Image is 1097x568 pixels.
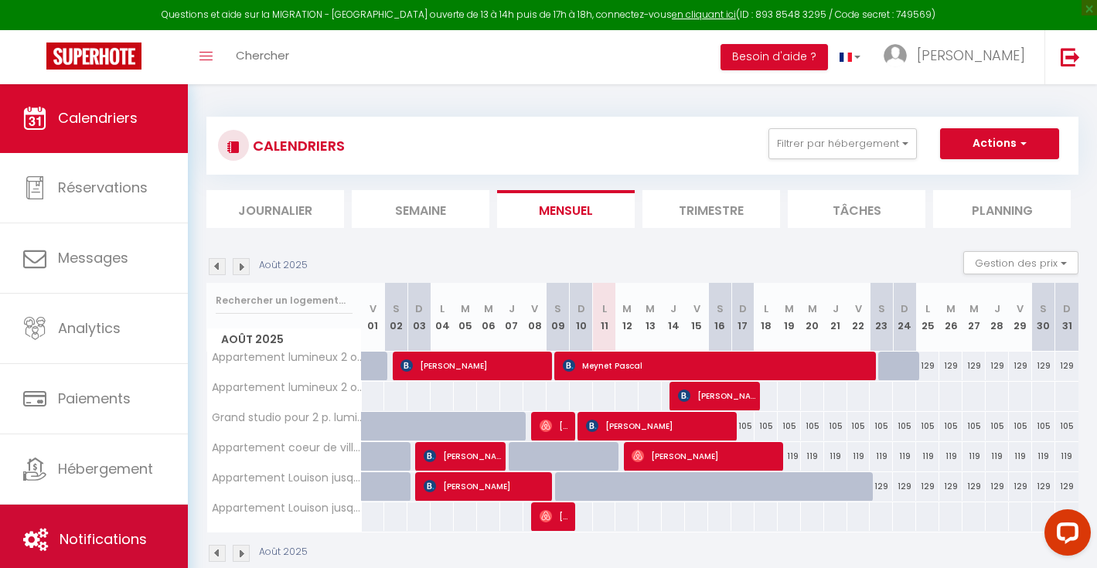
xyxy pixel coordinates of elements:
[642,190,780,228] li: Trimestre
[1009,412,1032,440] div: 105
[540,411,571,440] span: [PERSON_NAME]
[893,283,916,352] th: 24
[484,301,493,316] abbr: M
[400,351,547,380] span: [PERSON_NAME]
[577,301,585,316] abbr: D
[962,472,986,501] div: 129
[500,283,523,352] th: 07
[986,283,1009,352] th: 28
[547,283,570,352] th: 09
[646,301,655,316] abbr: M
[778,412,801,440] div: 105
[925,301,930,316] abbr: L
[602,301,607,316] abbr: L
[60,529,147,549] span: Notifications
[1009,442,1032,471] div: 119
[878,301,885,316] abbr: S
[249,128,345,163] h3: CALENDRIERS
[370,301,376,316] abbr: V
[939,442,962,471] div: 119
[801,442,824,471] div: 119
[1061,47,1080,66] img: logout
[1032,283,1055,352] th: 30
[236,47,289,63] span: Chercher
[531,301,538,316] abbr: V
[778,442,801,471] div: 119
[801,283,824,352] th: 20
[785,301,794,316] abbr: M
[917,46,1025,65] span: [PERSON_NAME]
[893,442,916,471] div: 119
[870,412,893,440] div: 105
[824,442,847,471] div: 119
[768,128,917,159] button: Filtrer par hébergement
[497,190,635,228] li: Mensuel
[731,412,755,440] div: 105
[210,352,364,363] span: Appartement lumineux 2 ou 4 p. bord de Dordogne.
[969,301,979,316] abbr: M
[393,301,400,316] abbr: S
[824,412,847,440] div: 105
[622,301,632,316] abbr: M
[847,283,870,352] th: 22
[939,412,962,440] div: 105
[939,472,962,501] div: 129
[454,283,477,352] th: 05
[916,352,939,380] div: 129
[259,258,308,273] p: Août 2025
[46,43,141,70] img: Super Booking
[210,502,364,514] span: Appartement Louison jusqu'à 4 p.
[1032,412,1055,440] div: 105
[1032,352,1055,380] div: 129
[893,472,916,501] div: 129
[916,472,939,501] div: 129
[523,283,547,352] th: 08
[384,283,407,352] th: 02
[678,381,755,410] span: [PERSON_NAME]
[224,30,301,84] a: Chercher
[615,283,639,352] th: 12
[431,283,454,352] th: 04
[1009,352,1032,380] div: 129
[717,301,724,316] abbr: S
[210,472,364,484] span: Appartement Louison jusqu'à 4 p.
[962,412,986,440] div: 105
[870,472,893,501] div: 129
[933,190,1071,228] li: Planning
[570,283,593,352] th: 10
[1055,352,1078,380] div: 129
[1017,301,1024,316] abbr: V
[58,459,153,478] span: Hébergement
[685,283,708,352] th: 15
[259,545,308,559] p: Août 2025
[1032,472,1055,501] div: 129
[940,128,1059,159] button: Actions
[586,411,733,440] span: [PERSON_NAME]
[778,283,801,352] th: 19
[801,412,824,440] div: 105
[210,412,364,423] span: Grand studio pour 2 p. lumineux, bord de Dordogne
[788,190,925,228] li: Tâches
[540,502,571,531] span: [PERSON_NAME]
[708,283,731,352] th: 16
[946,301,956,316] abbr: M
[986,412,1009,440] div: 105
[407,283,431,352] th: 03
[893,412,916,440] div: 105
[58,108,138,128] span: Calendriers
[916,442,939,471] div: 119
[755,412,778,440] div: 105
[870,442,893,471] div: 119
[670,301,676,316] abbr: J
[855,301,862,316] abbr: V
[939,352,962,380] div: 129
[986,442,1009,471] div: 119
[755,283,778,352] th: 18
[1055,283,1078,352] th: 31
[509,301,515,316] abbr: J
[962,352,986,380] div: 129
[1009,472,1032,501] div: 129
[847,442,870,471] div: 119
[962,442,986,471] div: 119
